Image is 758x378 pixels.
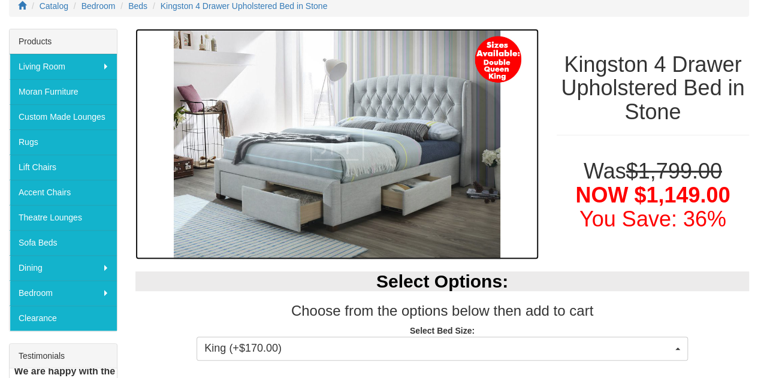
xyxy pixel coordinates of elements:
[579,207,726,231] font: You Save: 36%
[10,29,117,54] div: Products
[135,303,749,319] h3: Choose from the options below then add to cart
[557,53,749,124] h1: Kingston 4 Drawer Upholstered Bed in Stone
[10,344,117,368] div: Testimonials
[161,1,328,11] a: Kingston 4 Drawer Upholstered Bed in Stone
[10,54,117,79] a: Living Room
[40,1,68,11] a: Catalog
[197,337,687,361] button: King (+$170.00)
[10,180,117,205] a: Accent Chairs
[575,183,730,207] span: NOW $1,149.00
[410,326,475,335] strong: Select Bed Size:
[10,255,117,280] a: Dining
[81,1,116,11] a: Bedroom
[10,230,117,255] a: Sofa Beds
[10,129,117,155] a: Rugs
[10,79,117,104] a: Moran Furniture
[10,280,117,306] a: Bedroom
[10,104,117,129] a: Custom Made Lounges
[204,341,672,356] span: King (+$170.00)
[626,159,722,183] del: $1,799.00
[10,205,117,230] a: Theatre Lounges
[128,1,147,11] a: Beds
[557,159,749,231] h1: Was
[10,155,117,180] a: Lift Chairs
[10,306,117,331] a: Clearance
[376,271,508,291] b: Select Options:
